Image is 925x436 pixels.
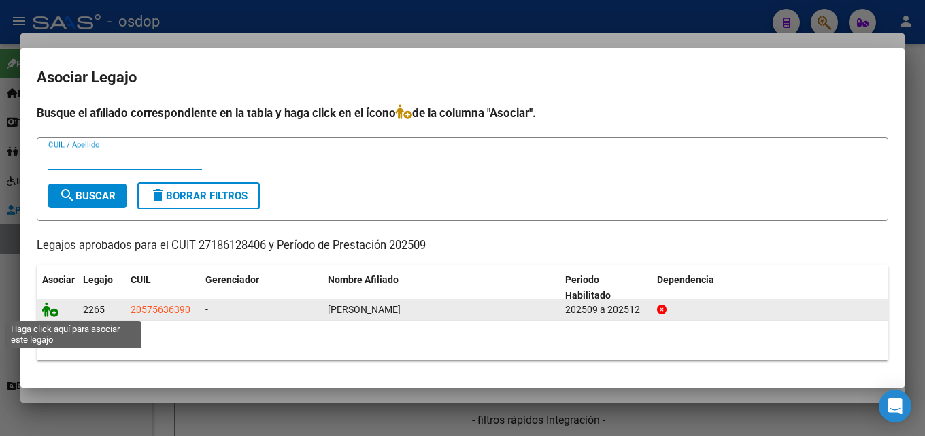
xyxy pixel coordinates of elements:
mat-icon: search [59,187,75,203]
datatable-header-cell: Periodo Habilitado [560,265,652,310]
span: Dependencia [657,274,714,285]
span: Buscar [59,190,116,202]
button: Borrar Filtros [137,182,260,209]
button: Buscar [48,184,127,208]
h2: Asociar Legajo [37,65,888,90]
div: 1 registros [37,326,888,360]
datatable-header-cell: Nombre Afiliado [322,265,560,310]
span: RIOS AMADEO [328,304,401,315]
span: - [205,304,208,315]
datatable-header-cell: Gerenciador [200,265,322,310]
span: 2265 [83,304,105,315]
span: Gerenciador [205,274,259,285]
datatable-header-cell: Asociar [37,265,78,310]
span: 20575636390 [131,304,190,315]
span: Periodo Habilitado [565,274,611,301]
span: CUIL [131,274,151,285]
div: Open Intercom Messenger [879,390,911,422]
span: Legajo [83,274,113,285]
p: Legajos aprobados para el CUIT 27186128406 y Período de Prestación 202509 [37,237,888,254]
mat-icon: delete [150,187,166,203]
datatable-header-cell: Legajo [78,265,125,310]
span: Nombre Afiliado [328,274,399,285]
datatable-header-cell: Dependencia [652,265,889,310]
span: Asociar [42,274,75,285]
span: Borrar Filtros [150,190,248,202]
datatable-header-cell: CUIL [125,265,200,310]
div: 202509 a 202512 [565,302,646,318]
h4: Busque el afiliado correspondiente en la tabla y haga click en el ícono de la columna "Asociar". [37,104,888,122]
